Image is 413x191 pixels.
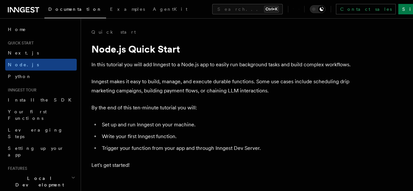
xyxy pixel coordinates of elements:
[100,144,353,153] li: Trigger your function from your app and through Inngest Dev Server.
[8,127,63,139] span: Leveraging Steps
[8,62,39,67] span: Node.js
[5,175,71,188] span: Local Development
[8,26,26,33] span: Home
[91,77,353,95] p: Inngest makes it easy to build, manage, and execute durable functions. Some use cases include sch...
[110,7,145,12] span: Examples
[5,142,77,161] a: Setting up your app
[5,71,77,82] a: Python
[8,50,39,56] span: Next.js
[48,7,102,12] span: Documentation
[212,4,283,14] button: Search...Ctrl+K
[91,29,136,35] a: Quick start
[91,43,353,55] h1: Node.js Quick Start
[91,161,353,170] p: Let's get started!
[5,47,77,59] a: Next.js
[5,172,77,191] button: Local Development
[8,97,75,103] span: Install the SDK
[91,103,353,112] p: By the end of this ten-minute tutorial you will:
[5,88,37,93] span: Inngest tour
[5,40,34,46] span: Quick start
[5,94,77,106] a: Install the SDK
[264,6,279,12] kbd: Ctrl+K
[5,124,77,142] a: Leveraging Steps
[149,2,191,18] a: AgentKit
[44,2,106,18] a: Documentation
[153,7,187,12] span: AgentKit
[8,146,64,157] span: Setting up your app
[310,5,326,13] button: Toggle dark mode
[5,106,77,124] a: Your first Functions
[5,166,27,171] span: Features
[100,132,353,141] li: Write your first Inngest function.
[106,2,149,18] a: Examples
[8,109,47,121] span: Your first Functions
[336,4,396,14] a: Contact sales
[8,74,32,79] span: Python
[100,120,353,129] li: Set up and run Inngest on your machine.
[5,24,77,35] a: Home
[91,60,353,69] p: In this tutorial you will add Inngest to a Node.js app to easily run background tasks and build c...
[5,59,77,71] a: Node.js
